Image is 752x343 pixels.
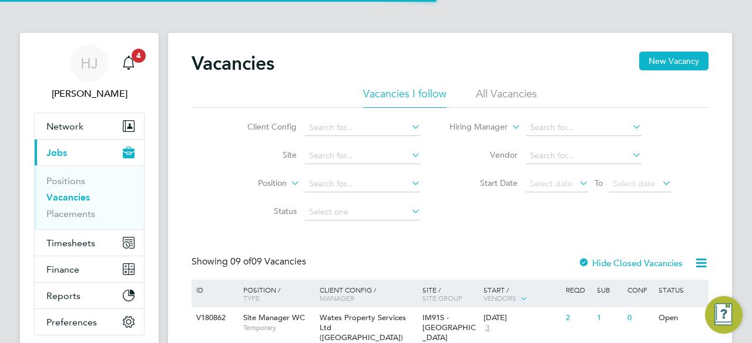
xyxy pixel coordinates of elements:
a: Placements [46,208,95,219]
span: Site Group [422,293,462,303]
button: Preferences [35,309,144,335]
span: Temporary [243,323,314,332]
li: All Vacancies [476,87,537,108]
div: ID [193,280,234,300]
span: Select date [530,178,572,189]
button: Reports [35,283,144,308]
span: Jobs [46,147,67,158]
span: 4 [132,49,146,63]
label: Hiring Manager [440,121,508,133]
input: Search for... [305,120,421,136]
div: 0 [625,307,655,329]
label: Hide Closed Vacancies [578,257,683,269]
a: Vacancies [46,192,90,203]
span: Site Manager WC [243,313,305,322]
span: Vendors [484,293,516,303]
input: Select one [305,204,421,220]
span: 3 [484,323,491,333]
button: New Vacancy [639,52,709,70]
a: 4 [117,45,140,82]
span: Finance [46,264,79,275]
button: Jobs [35,140,144,165]
label: Position [219,178,287,189]
div: Position / [234,280,317,308]
div: Start / [481,280,563,309]
div: Client Config / [317,280,419,308]
h2: Vacancies [192,52,274,75]
label: Start Date [450,178,518,188]
a: HJ[PERSON_NAME] [34,45,145,101]
span: HJ [80,56,98,71]
div: Reqd [563,280,593,300]
div: Open [656,307,707,329]
label: Vendor [450,150,518,160]
label: Client Config [229,121,297,132]
button: Engage Resource Center [705,296,743,334]
div: [DATE] [484,313,560,323]
div: Sub [594,280,625,300]
button: Timesheets [35,230,144,256]
input: Search for... [526,148,642,164]
label: Site [229,150,297,160]
span: Select date [613,178,655,189]
div: 2 [563,307,593,329]
li: Vacancies I follow [363,87,446,108]
span: Type [243,293,260,303]
button: Finance [35,256,144,282]
input: Search for... [305,148,421,164]
span: Manager [320,293,354,303]
a: Positions [46,175,85,186]
button: Network [35,113,144,139]
div: Status [656,280,707,300]
span: To [591,175,606,191]
span: Network [46,121,83,132]
div: Conf [625,280,655,300]
span: Wates Property Services Ltd ([GEOGRAPHIC_DATA]) [320,313,406,342]
span: Holly Jones [34,87,145,101]
span: Reports [46,290,80,301]
span: Preferences [46,317,97,328]
div: Showing [192,256,308,268]
span: Timesheets [46,237,95,249]
div: Jobs [35,165,144,229]
span: 09 Vacancies [230,256,306,267]
div: V180862 [193,307,234,329]
input: Search for... [526,120,642,136]
span: 09 of [230,256,251,267]
div: 1 [594,307,625,329]
label: Status [229,206,297,216]
div: Site / [419,280,481,308]
input: Search for... [305,176,421,192]
span: IM91S - [GEOGRAPHIC_DATA] [422,313,476,342]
